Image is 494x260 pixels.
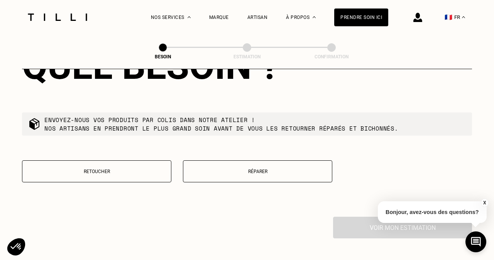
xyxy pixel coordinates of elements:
span: 🇫🇷 [445,14,452,21]
img: Menu déroulant à propos [313,16,316,18]
img: icône connexion [413,13,422,22]
p: Bonjour, avez-vous des questions? [378,201,487,223]
div: Besoin [124,54,201,59]
img: commande colis [28,118,41,130]
a: Artisan [247,15,268,20]
button: Retoucher [22,160,171,182]
p: Envoyez-nous vos produits par colis dans notre atelier ! Nos artisans en prendront le plus grand ... [44,116,398,133]
a: Prendre soin ici [334,8,388,26]
button: Réparer [183,160,332,182]
img: Logo du service de couturière Tilli [25,14,90,21]
p: Retoucher [26,169,167,174]
img: Menu déroulant [188,16,191,18]
p: Réparer [187,169,328,174]
img: menu déroulant [462,16,465,18]
div: Confirmation [293,54,370,59]
button: X [480,199,488,207]
div: Estimation [208,54,286,59]
a: Marque [209,15,229,20]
